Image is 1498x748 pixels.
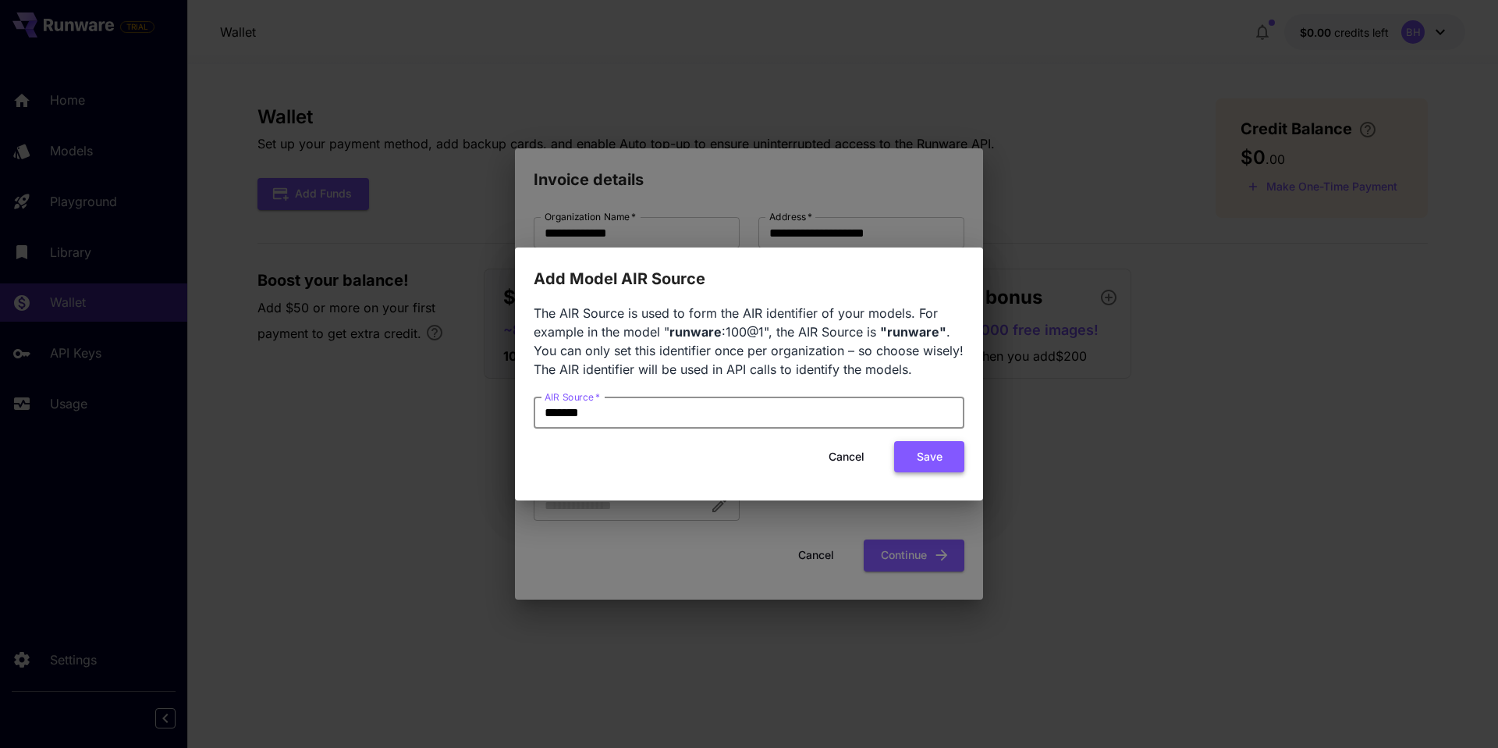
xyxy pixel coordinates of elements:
[669,324,722,340] b: runware
[811,441,882,473] button: Cancel
[534,305,964,377] span: The AIR Source is used to form the AIR identifier of your models. For example in the model " :100...
[545,390,600,404] label: AIR Source
[894,441,964,473] button: Save
[880,324,946,340] b: "runware"
[515,248,983,291] h2: Add Model AIR Source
